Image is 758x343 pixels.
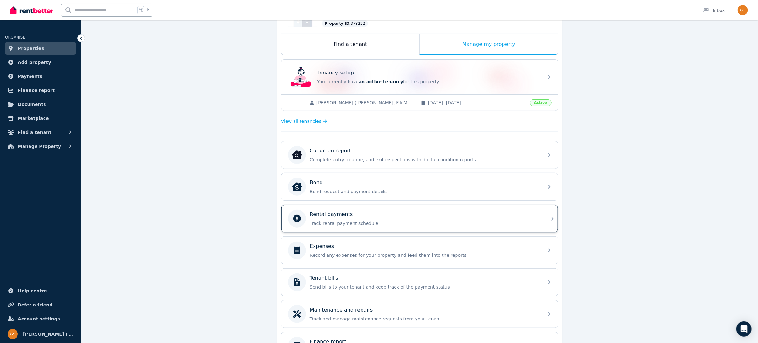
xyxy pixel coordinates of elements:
p: Track and manage maintenance requests from your tenant [310,316,540,322]
p: Track rental payment schedule [310,220,540,227]
p: Bond [310,179,323,186]
a: Help centre [5,284,76,297]
img: Bond [292,182,302,192]
p: Bond request and payment details [310,188,540,195]
a: Properties [5,42,76,55]
a: Marketplace [5,112,76,125]
a: Rental paymentsTrack rental payment schedule [281,205,558,232]
a: Add property [5,56,76,69]
span: [PERSON_NAME] Family Super Pty Ltd ATF [PERSON_NAME] Family Super [23,330,73,338]
a: Refer a friend [5,298,76,311]
img: RentBetter [10,5,53,15]
img: Stanyer Family Super Pty Ltd ATF Stanyer Family Super [738,5,748,15]
span: Find a tenant [18,129,51,136]
p: Maintenance and repairs [310,306,373,314]
img: Stanyer Family Super Pty Ltd ATF Stanyer Family Super [8,329,18,339]
p: Condition report [310,147,351,155]
span: Finance report [18,87,55,94]
span: Properties [18,45,44,52]
div: Find a tenant [281,34,419,55]
span: Add property [18,59,51,66]
span: View all tenancies [281,118,321,124]
div: Open Intercom Messenger [736,321,752,337]
img: Tenancy setup [291,67,311,87]
span: [DATE] - [DATE] [428,100,526,106]
a: ExpensesRecord any expenses for your property and feed them into the reports [281,237,558,264]
p: Send bills to your tenant and keep track of the payment status [310,284,540,290]
a: View all tenancies [281,118,327,124]
span: ORGANISE [5,35,25,39]
a: Finance report [5,84,76,97]
a: Documents [5,98,76,111]
div: : 378222 [322,20,368,27]
p: Tenancy setup [317,69,354,77]
p: You currently have for this property [317,79,540,85]
p: Record any expenses for your property and feed them into the reports [310,252,540,258]
div: Manage my property [420,34,558,55]
button: Manage Property [5,140,76,153]
img: Condition report [292,150,302,160]
span: Documents [18,101,46,108]
a: Tenant billsSend bills to your tenant and keep track of the payment status [281,269,558,296]
span: Help centre [18,287,47,295]
span: Marketplace [18,115,49,122]
span: Payments [18,73,42,80]
span: an active tenancy [359,79,403,84]
span: k [147,8,149,13]
p: Expenses [310,242,334,250]
a: Condition reportCondition reportComplete entry, routine, and exit inspections with digital condit... [281,141,558,169]
p: Complete entry, routine, and exit inspections with digital condition reports [310,157,540,163]
a: Account settings [5,312,76,325]
span: [PERSON_NAME] ([PERSON_NAME], Fili Mariner [316,100,415,106]
span: Manage Property [18,143,61,150]
div: Inbox [703,7,725,14]
a: Tenancy setupTenancy setupYou currently havean active tenancyfor this property [281,59,558,94]
span: Active [530,99,552,106]
button: Find a tenant [5,126,76,139]
a: BondBondBond request and payment details [281,173,558,200]
a: Payments [5,70,76,83]
p: Rental payments [310,211,353,218]
span: Property ID [325,21,349,26]
span: Account settings [18,315,60,323]
span: Refer a friend [18,301,52,309]
p: Tenant bills [310,274,338,282]
a: Maintenance and repairsTrack and manage maintenance requests from your tenant [281,300,558,328]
